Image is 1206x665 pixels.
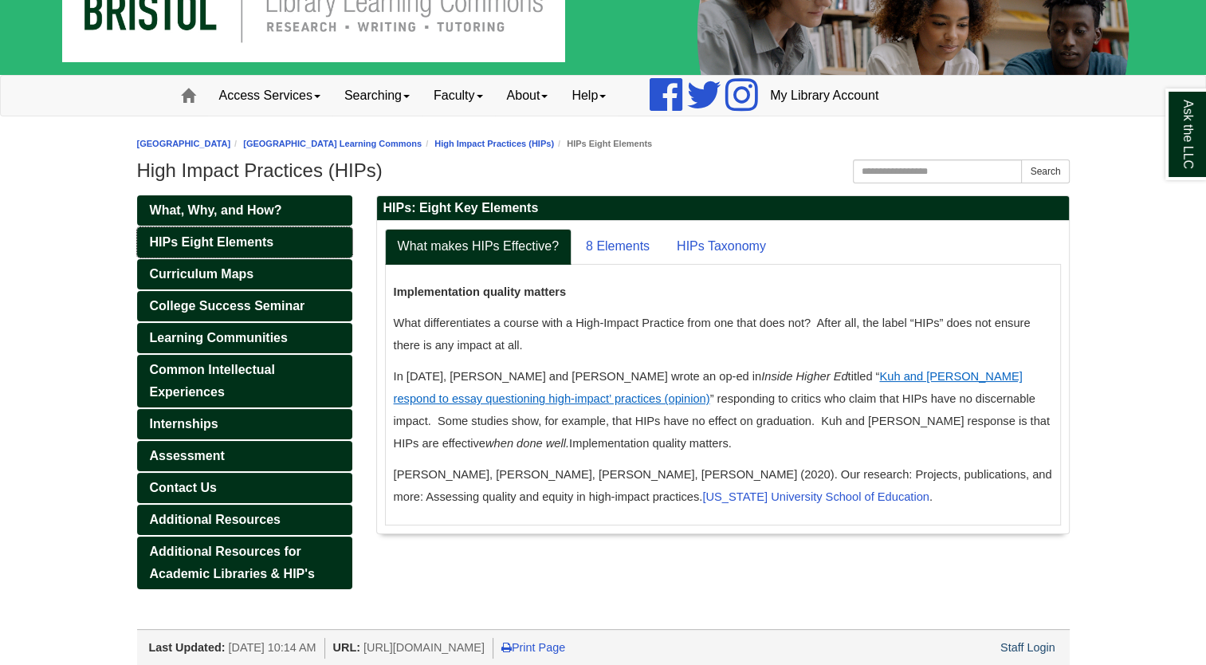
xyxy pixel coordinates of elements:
b: Implementation quality matters [394,285,567,298]
div: Guide Pages [137,195,352,589]
a: Access Services [207,76,332,116]
a: 8 Elements [573,229,662,265]
a: Help [560,76,618,116]
span: College Success Seminar [150,299,305,313]
span: HIPs Eight Elements [150,235,274,249]
i: when done well. [485,437,569,450]
span: What differentiates a course with a High-Impact Practice from one that does not? After all, the l... [394,317,1031,352]
li: HIPs Eight Elements [554,136,652,151]
span: Curriculum Maps [150,267,254,281]
span: URL: [333,641,360,654]
a: HIPs Eight Elements [137,227,352,258]
i: Inside Higher Ed [761,370,847,383]
a: Contact Us [137,473,352,503]
a: [US_STATE] University School of Education [702,490,929,503]
a: Learning Communities [137,323,352,353]
a: [GEOGRAPHIC_DATA] [137,139,231,148]
span: Additional Resources [150,513,281,526]
span: Internships [150,417,218,431]
a: Additional Resources for Academic Libraries & HIP's [137,537,352,589]
a: About [495,76,560,116]
a: Assessment [137,441,352,471]
a: High Impact Practices (HIPs) [434,139,554,148]
span: Common Intellectual Experiences [150,363,275,399]
a: Common Intellectual Experiences [137,355,352,407]
a: What makes HIPs Effective? [385,229,572,265]
span: Learning Communities [150,331,288,344]
a: Print Page [501,641,565,654]
span: Additional Resources for Academic Libraries & HIP's [150,545,315,580]
a: [GEOGRAPHIC_DATA] Learning Commons [243,139,422,148]
a: Internships [137,409,352,439]
span: Last Updated: [149,641,226,654]
a: HIPs Taxonomy [664,229,779,265]
i: Print Page [501,642,512,653]
span: Assessment [150,449,225,462]
span: In [DATE], [PERSON_NAME] and [PERSON_NAME] wrote an op-ed in titled “ ” responding to critics who... [394,370,1050,450]
button: Search [1021,159,1069,183]
a: Faculty [422,76,495,116]
a: Curriculum Maps [137,259,352,289]
span: Contact Us [150,481,217,494]
a: College Success Seminar [137,291,352,321]
span: What, Why, and How? [150,203,282,217]
a: My Library Account [758,76,890,116]
a: What, Why, and How? [137,195,352,226]
h2: HIPs: Eight Key Elements [377,196,1069,221]
span: [URL][DOMAIN_NAME] [363,641,485,654]
h1: High Impact Practices (HIPs) [137,159,1070,182]
a: Additional Resources [137,505,352,535]
a: Searching [332,76,422,116]
span: [DATE] 10:14 AM [228,641,316,654]
a: Staff Login [1000,641,1055,654]
nav: breadcrumb [137,136,1070,151]
span: [PERSON_NAME], [PERSON_NAME], [PERSON_NAME], [PERSON_NAME] (2020). Our research: Projects, public... [394,468,1052,503]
